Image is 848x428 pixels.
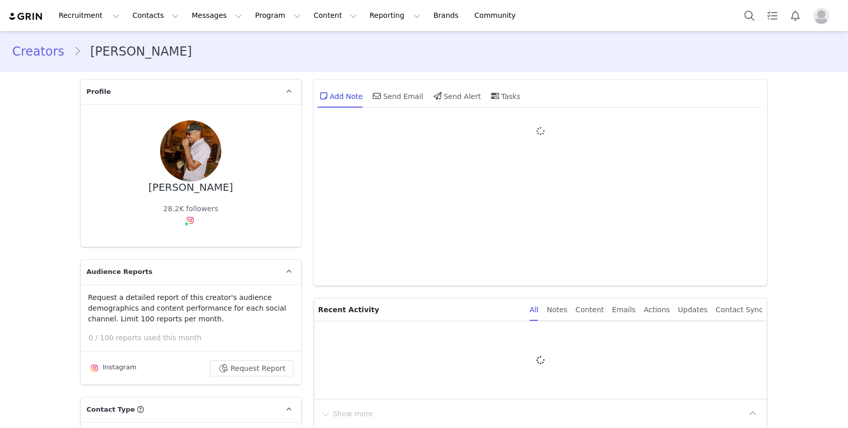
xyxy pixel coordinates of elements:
button: Request Report [210,360,294,376]
img: instagram.svg [186,216,194,224]
button: Search [738,4,761,27]
button: Content [307,4,363,27]
div: Send Alert [431,84,481,108]
button: Recruitment [53,4,126,27]
p: Recent Activity [318,298,522,321]
div: Updates [678,298,708,321]
div: Emails [612,298,636,321]
button: Messages [186,4,248,27]
button: Program [249,4,307,27]
button: Reporting [364,4,427,27]
span: Profile [87,87,111,97]
div: Notes [547,298,567,321]
button: Contacts [126,4,185,27]
div: Send Email [371,84,424,108]
span: Contact Type [87,405,135,415]
img: instagram.svg [90,364,98,372]
div: 28.2K followers [163,204,218,214]
img: placeholder-profile.jpg [813,8,830,24]
a: Brands [427,4,468,27]
a: Creators [12,42,73,61]
div: Tasks [489,84,521,108]
img: grin logo [8,12,44,21]
span: Audience Reports [87,267,153,277]
button: Profile [807,8,840,24]
button: Notifications [784,4,807,27]
div: Add Note [318,84,363,108]
div: Instagram [88,362,137,374]
div: Content [576,298,604,321]
p: Request a detailed report of this creator's audience demographics and content performance for eac... [88,292,294,324]
a: Community [469,4,527,27]
div: All [530,298,538,321]
div: Contact Sync [716,298,763,321]
img: 91689c0f-5d3d-492b-97af-685c398bc6d4--s.jpg [160,120,221,182]
a: Tasks [761,4,784,27]
p: 0 / 100 reports used this month [89,333,301,343]
button: Show more [320,406,374,422]
div: [PERSON_NAME] [148,182,233,193]
div: Actions [644,298,670,321]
